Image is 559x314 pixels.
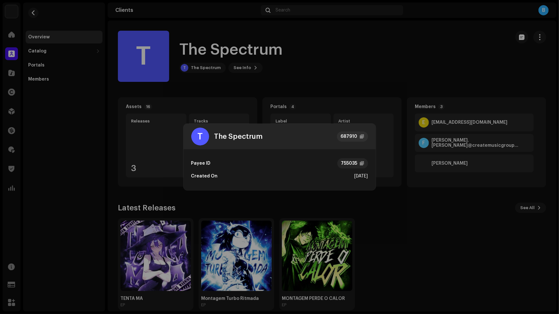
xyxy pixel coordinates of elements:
[191,157,211,170] div: Payee ID
[191,128,209,145] div: T
[355,170,368,183] div: [DATE]
[341,133,358,140] div: 687910
[191,170,218,183] div: Created On
[341,157,358,170] div: 755035
[214,133,263,140] div: The Spectrum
